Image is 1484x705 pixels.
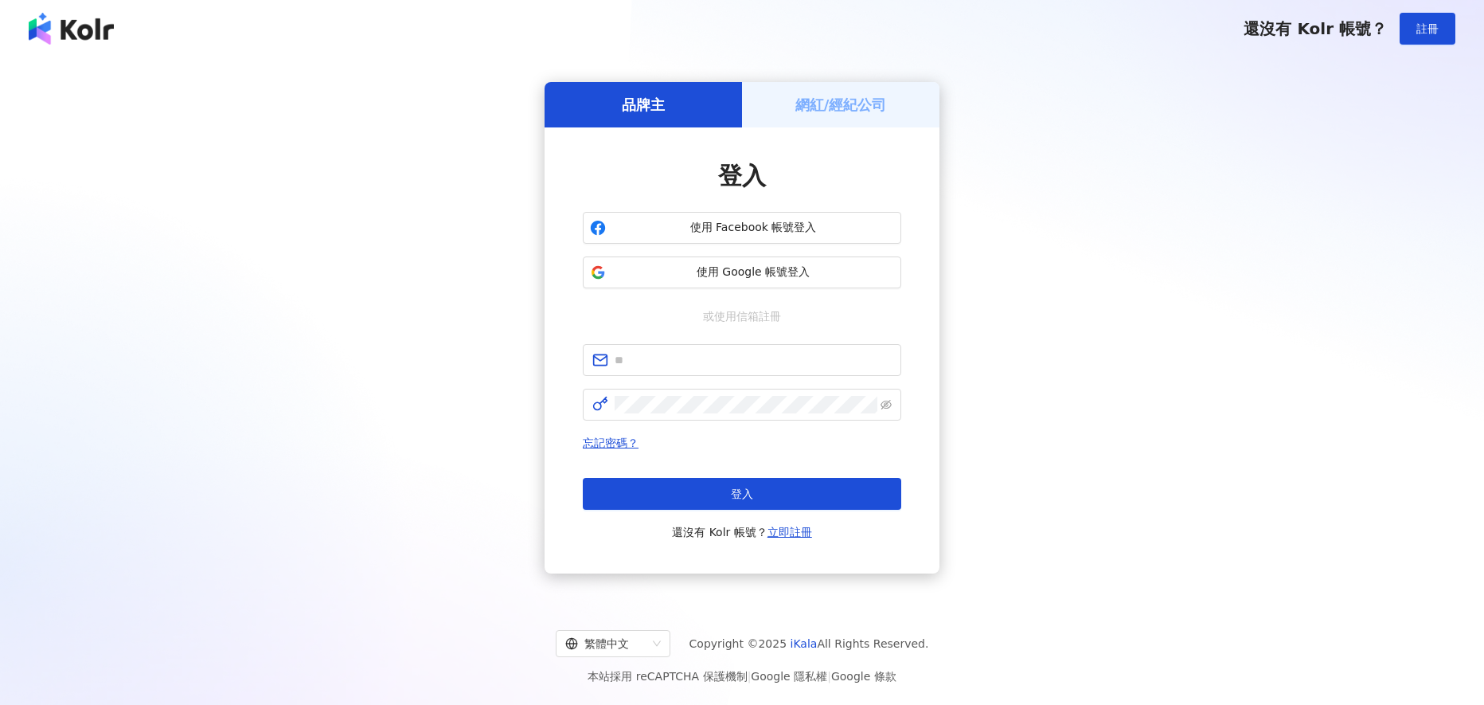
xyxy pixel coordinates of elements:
a: Google 隱私權 [751,670,827,683]
span: eye-invisible [881,399,892,410]
button: 使用 Facebook 帳號登入 [583,212,901,244]
a: iKala [791,637,818,650]
div: 繁體中文 [565,631,646,656]
button: 註冊 [1400,13,1455,45]
button: 登入 [583,478,901,510]
span: 登入 [731,488,753,500]
span: | [827,670,831,683]
a: 忘記密碼？ [583,437,639,449]
span: | [748,670,752,683]
span: 或使用信箱註冊 [692,307,792,325]
h5: 網紅/經紀公司 [795,95,887,115]
span: Copyright © 2025 All Rights Reserved. [689,634,929,653]
button: 使用 Google 帳號登入 [583,257,901,288]
span: 使用 Google 帳號登入 [612,264,894,280]
a: 立即註冊 [767,526,812,539]
span: 還沒有 Kolr 帳號？ [1244,19,1387,38]
span: 本站採用 reCAPTCHA 保護機制 [588,667,896,686]
img: logo [29,13,114,45]
span: 登入 [718,162,766,190]
a: Google 條款 [831,670,896,683]
span: 註冊 [1416,22,1439,35]
span: 使用 Facebook 帳號登入 [612,220,894,236]
h5: 品牌主 [622,95,665,115]
span: 還沒有 Kolr 帳號？ [672,523,812,542]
